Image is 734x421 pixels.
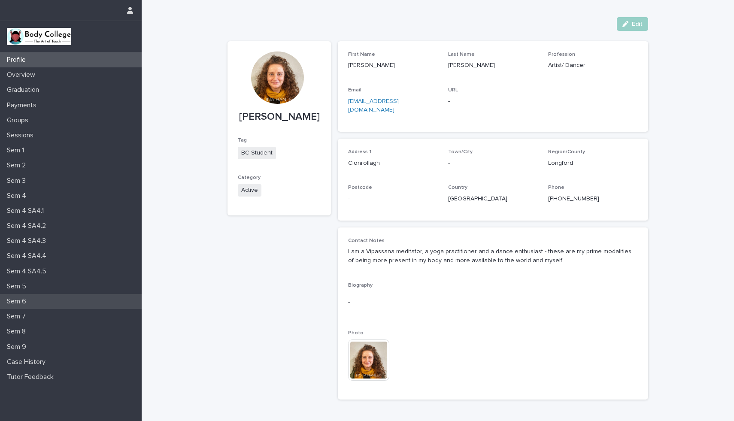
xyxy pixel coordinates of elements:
[632,21,643,27] span: Edit
[348,238,385,243] span: Contact Notes
[3,192,33,200] p: Sem 4
[448,97,538,106] p: -
[3,177,33,185] p: Sem 3
[3,373,61,381] p: Tutor Feedback
[548,149,585,154] span: Region/County
[348,61,438,70] p: [PERSON_NAME]
[3,222,53,230] p: Sem 4 SA4.2
[448,159,538,168] p: -
[7,28,71,45] img: xvtzy2PTuGgGH0xbwGb2
[3,146,31,154] p: Sem 1
[348,185,372,190] span: Postcode
[3,358,52,366] p: Case History
[348,149,371,154] span: Address 1
[3,343,33,351] p: Sem 9
[348,159,438,168] p: Clonrollagh
[448,88,458,93] span: URL
[548,61,638,70] p: Artist/ Dancer
[3,161,33,170] p: Sem 2
[3,131,40,139] p: Sessions
[348,247,638,265] p: I am a Vipassana meditator, a yoga practitioner and a dance enthusiast - these are my prime modal...
[3,327,33,336] p: Sem 8
[448,185,467,190] span: Country
[348,298,638,307] p: -
[3,86,46,94] p: Graduation
[617,17,648,31] button: Edit
[448,52,475,57] span: Last Name
[238,147,276,159] span: BC Student
[348,194,438,203] p: -
[3,207,51,215] p: Sem 4 SA4.1
[548,196,599,202] a: [PHONE_NUMBER]
[3,56,33,64] p: Profile
[3,312,33,321] p: Sem 7
[448,61,538,70] p: [PERSON_NAME]
[348,98,399,113] a: [EMAIL_ADDRESS][DOMAIN_NAME]
[3,71,42,79] p: Overview
[348,283,373,288] span: Biography
[3,252,53,260] p: Sem 4 SA4.4
[3,101,43,109] p: Payments
[238,111,321,123] p: [PERSON_NAME]
[448,194,538,203] p: [GEOGRAPHIC_DATA]
[3,282,33,291] p: Sem 5
[238,138,247,143] span: Tag
[348,88,361,93] span: Email
[238,175,261,180] span: Category
[3,116,35,124] p: Groups
[3,297,33,306] p: Sem 6
[348,52,375,57] span: First Name
[448,149,473,154] span: Town/City
[238,184,261,197] span: Active
[3,237,53,245] p: Sem 4 SA4.3
[548,159,638,168] p: Longford
[548,185,564,190] span: Phone
[3,267,53,276] p: Sem 4 SA4.5
[548,52,575,57] span: Profession
[348,330,364,336] span: Photo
